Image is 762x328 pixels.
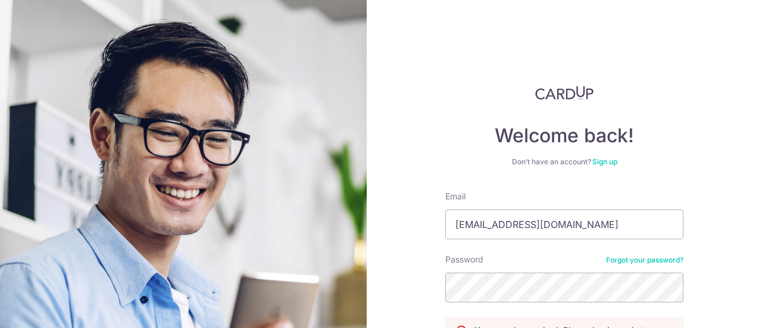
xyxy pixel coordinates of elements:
[445,210,683,239] input: Enter your Email
[445,190,466,202] label: Email
[592,157,617,166] a: Sign up
[445,157,683,167] div: Don’t have an account?
[606,255,683,265] a: Forgot your password?
[535,86,594,100] img: CardUp Logo
[445,254,483,265] label: Password
[445,124,683,148] h4: Welcome back!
